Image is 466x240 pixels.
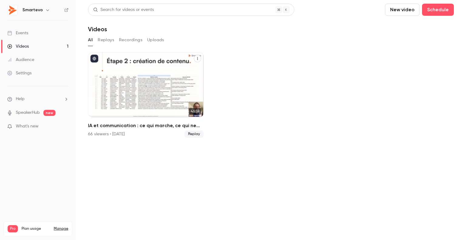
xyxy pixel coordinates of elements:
[16,96,25,102] span: Help
[7,30,28,36] div: Events
[88,52,204,138] li: IA et communication : ce qui marche, ce qui ne marche pas...du brief à la publication ?
[88,52,204,138] a: 46:59IA et communication : ce qui marche, ce qui ne marche pas...du brief à la publication ?66 vi...
[88,35,93,45] button: All
[98,35,114,45] button: Replays
[8,225,18,232] span: Pro
[88,122,204,129] h2: IA et communication : ce qui marche, ce qui ne marche pas...du brief à la publication ?
[88,25,107,33] h1: Videos
[7,70,32,76] div: Settings
[189,108,201,115] span: 46:59
[119,35,142,45] button: Recordings
[90,55,98,63] button: published
[43,110,56,116] span: new
[147,35,164,45] button: Uploads
[7,96,69,102] li: help-dropdown-opener
[22,7,43,13] h6: Smartevo
[16,123,39,130] span: What's new
[385,4,420,16] button: New video
[8,5,17,15] img: Smartevo
[88,52,454,138] ul: Videos
[16,110,40,116] a: SpeakerHub
[54,226,68,231] a: Manage
[422,4,454,16] button: Schedule
[22,226,50,231] span: Plan usage
[7,43,29,49] div: Videos
[7,57,34,63] div: Audience
[184,130,204,138] span: Replay
[88,131,125,137] div: 66 viewers • [DATE]
[88,4,454,236] section: Videos
[93,7,154,13] div: Search for videos or events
